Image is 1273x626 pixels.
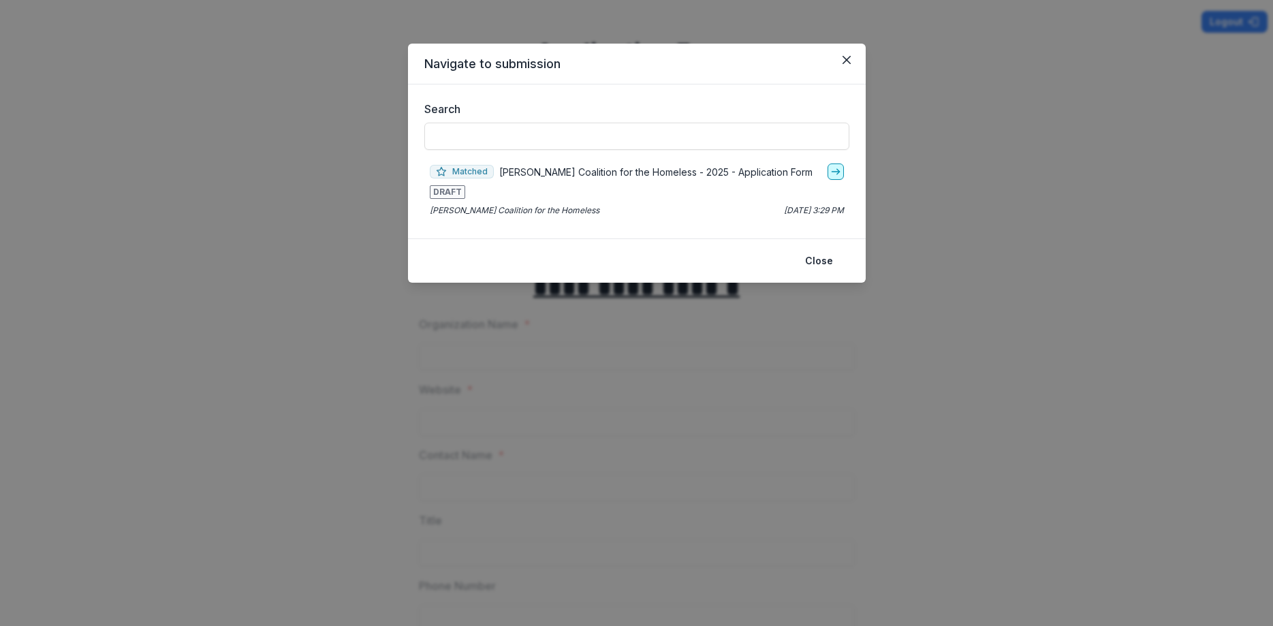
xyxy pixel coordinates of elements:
[408,44,866,84] header: Navigate to submission
[836,49,858,71] button: Close
[784,204,844,217] p: [DATE] 3:29 PM
[430,185,465,199] span: DRAFT
[430,165,494,178] span: Matched
[797,250,841,272] button: Close
[828,163,844,180] a: go-to
[499,165,813,179] p: [PERSON_NAME] Coalition for the Homeless - 2025 - Application Form
[430,204,599,217] p: [PERSON_NAME] Coalition for the Homeless
[424,101,841,117] label: Search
